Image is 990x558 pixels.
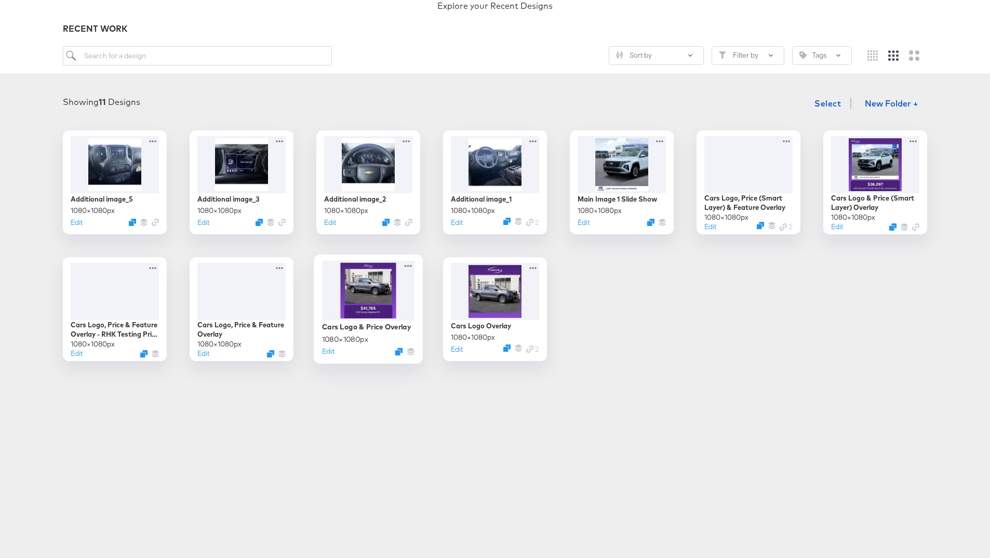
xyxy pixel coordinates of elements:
[197,194,259,204] div: Additional image_3
[405,219,412,226] svg: Link
[451,344,463,354] button: Edit
[780,222,793,232] div: 2
[152,219,159,226] svg: Link
[451,333,495,342] div: 1080 × 1080 px
[889,223,897,231] svg: Duplicate
[867,50,878,61] svg: Small grid
[831,212,875,222] div: 1080 × 1080 px
[324,194,386,204] div: Additional image_2
[616,51,623,59] svg: Sliders
[278,219,286,226] svg: Link
[792,46,852,65] button: TagTags
[197,349,209,358] button: Edit
[322,334,368,344] div: 1080 × 1080 px
[197,339,242,349] div: 1080 × 1080 px
[190,257,293,361] div: Cars Logo, Price & Feature Overlay1080×1080pxEditDuplicate
[324,206,368,216] div: 1080 × 1080 px
[503,218,511,225] svg: Duplicate
[395,348,403,355] svg: Duplicate
[63,46,332,65] input: Search for a design
[71,349,83,358] button: Edit
[316,130,420,234] div: Additional image_21080×1080pxEditDuplicate
[570,130,674,234] div: Main Image 1 Slide Show1080×1080pxEditDuplicate
[63,96,140,108] div: Showing Designs
[256,219,263,226] svg: Duplicate
[526,219,533,226] svg: Link
[451,218,463,228] button: Edit
[799,51,807,59] svg: Tag
[451,321,511,331] div: Cars Logo Overlay
[63,257,167,361] div: Cars Logo, Price & Feature Overlay - RHK Testing Price Smart Layer1080×1080pxEditDuplicate
[814,96,841,111] span: Select
[609,46,704,65] button: SlidersSort by
[647,219,654,226] svg: Duplicate
[197,320,286,339] div: Cars Logo, Price & Feature Overlay
[129,219,136,226] svg: Duplicate
[197,218,209,228] button: Edit
[578,218,590,228] button: Edit
[719,51,726,59] svg: Filter
[526,218,539,228] div: 2
[71,218,83,228] button: Edit
[712,46,784,65] button: FilterFilter by
[63,23,927,35] div: RECENT WORK
[267,350,274,357] svg: Duplicate
[71,194,133,204] div: Additional image_5
[578,194,657,204] div: Main Image 1 Slide Show
[314,255,423,364] div: Cars Logo & Price Overlay1080×1080pxEditDuplicate
[63,130,167,234] div: Additional image_51080×1080pxEditDuplicate
[526,346,533,353] svg: Link
[324,218,336,228] button: Edit
[71,320,159,339] div: Cars Logo, Price & Feature Overlay - RHK Testing Price Smart Layer
[503,344,511,352] svg: Duplicate
[99,97,106,107] strong: 11
[856,95,927,114] button: New Folder +
[831,222,843,232] button: Edit
[780,223,787,231] svg: Link
[757,222,764,229] svg: Duplicate
[322,322,411,331] div: Cars Logo & Price Overlay
[704,193,793,212] div: Cars Logo, Price (Smart Layer) & Feature Overlay
[704,222,716,232] button: Edit
[697,130,800,234] div: Cars Logo, Price (Smart Layer) & Feature Overlay1080×1080pxEditDuplicateLink 2
[526,344,539,354] div: 2
[443,257,547,361] div: Cars Logo Overlay1080×1080pxEditDuplicateLink 2
[831,193,919,212] div: Cars Logo & Price (Smart Layer) Overlay
[888,50,899,61] svg: Medium grid
[909,50,919,61] svg: Large grid
[451,194,512,204] div: Additional image_1
[443,130,547,234] div: Additional image_11080×1080pxEditDuplicateLink 2
[704,212,748,222] div: 1080 × 1080 px
[322,346,335,356] button: Edit
[823,130,927,234] div: Cars Logo & Price (Smart Layer) Overlay1080×1080pxEditDuplicate
[71,339,115,349] div: 1080 × 1080 px
[190,130,293,234] div: Additional image_31080×1080pxEditDuplicate
[912,223,919,231] svg: Link
[71,206,115,216] div: 1080 × 1080 px
[451,206,495,216] div: 1080 × 1080 px
[578,206,622,216] div: 1080 × 1080 px
[140,350,148,357] svg: Duplicate
[197,206,242,216] div: 1080 × 1080 px
[382,219,390,226] svg: Duplicate
[810,93,845,114] button: Select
